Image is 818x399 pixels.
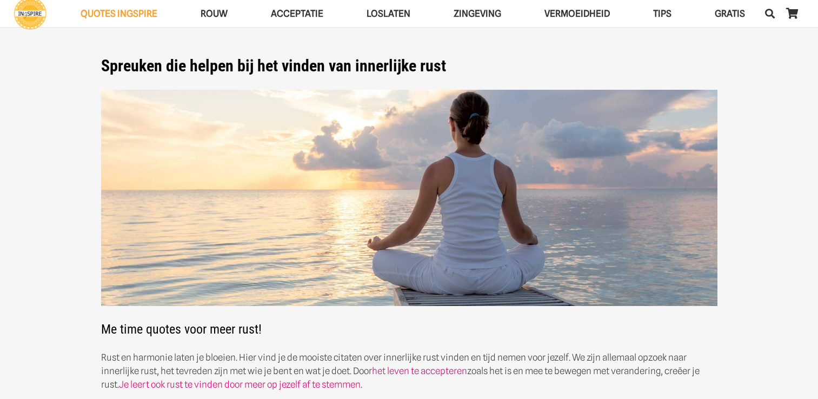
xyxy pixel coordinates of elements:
[653,8,671,19] span: TIPS
[101,90,717,307] img: Innerlijke rust spreuken van ingspire voor balans en geluk
[201,8,228,19] span: ROUW
[715,8,745,19] span: GRATIS
[101,90,717,337] h2: Me time quotes voor meer rust!
[367,8,410,19] span: Loslaten
[101,351,717,391] p: Rust en harmonie laten je bloeien. Hier vind je de mooiste citaten over innerlijke rust vinden en...
[81,8,157,19] span: QUOTES INGSPIRE
[101,56,717,76] h1: Spreuken die helpen bij het vinden van innerlijke rust
[544,8,610,19] span: VERMOEIDHEID
[271,8,323,19] span: Acceptatie
[372,365,467,376] a: het leven te accepteren
[119,379,361,390] a: Je leert ook rust te vinden door meer op jezelf af te stemmen
[454,8,501,19] span: Zingeving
